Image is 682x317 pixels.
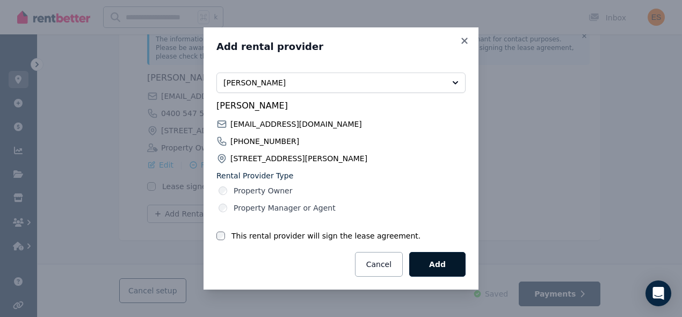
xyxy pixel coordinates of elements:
[230,119,362,129] span: [EMAIL_ADDRESS][DOMAIN_NAME]
[230,136,299,147] span: [PHONE_NUMBER]
[409,252,466,277] button: Add
[216,73,466,93] button: [PERSON_NAME]
[216,40,466,53] h3: Add rental provider
[216,99,466,112] span: [PERSON_NAME]
[230,153,367,164] span: [STREET_ADDRESS][PERSON_NAME]
[231,230,420,241] label: This rental provider will sign the lease agreement.
[234,203,336,213] label: Property Manager or Agent
[645,280,671,306] div: Open Intercom Messenger
[234,185,292,196] label: Property Owner
[223,77,444,88] span: [PERSON_NAME]
[216,170,466,181] label: Rental Provider Type
[355,252,403,277] button: Cancel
